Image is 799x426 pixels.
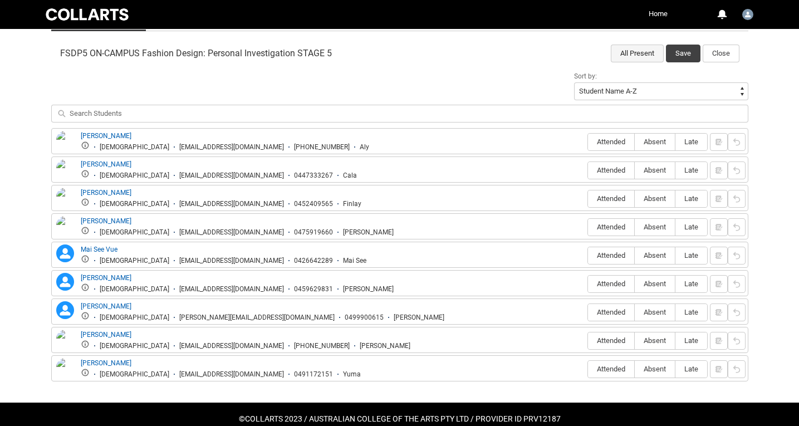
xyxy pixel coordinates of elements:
[81,274,131,282] a: [PERSON_NAME]
[100,342,169,350] div: [DEMOGRAPHIC_DATA]
[179,370,284,379] div: [EMAIL_ADDRESS][DOMAIN_NAME]
[100,143,169,151] div: [DEMOGRAPHIC_DATA]
[742,9,753,20] img: Faculty.gtahche
[81,246,117,253] a: Mai See Vue
[343,370,361,379] div: Yuma
[179,143,284,151] div: [EMAIL_ADDRESS][DOMAIN_NAME]
[294,285,333,293] div: 0459629831
[728,161,746,179] button: Reset
[81,160,131,168] a: [PERSON_NAME]
[81,331,131,339] a: [PERSON_NAME]
[675,166,707,174] span: Late
[675,336,707,345] span: Late
[179,172,284,180] div: [EMAIL_ADDRESS][DOMAIN_NAME]
[81,302,131,310] a: [PERSON_NAME]
[100,228,169,237] div: [DEMOGRAPHIC_DATA]
[56,188,74,212] img: Finlay Burgess
[635,194,675,203] span: Absent
[635,336,675,345] span: Absent
[728,303,746,321] button: Reset
[179,342,284,350] div: [EMAIL_ADDRESS][DOMAIN_NAME]
[51,105,748,123] input: Search Students
[56,244,74,262] lightning-icon: Mai See Vue
[728,133,746,151] button: Reset
[635,138,675,146] span: Absent
[728,332,746,350] button: Reset
[81,132,131,140] a: [PERSON_NAME]
[294,257,333,265] div: 0426642289
[728,190,746,208] button: Reset
[588,336,634,345] span: Attended
[56,358,74,383] img: Yuma Cochrane
[675,138,707,146] span: Late
[588,166,634,174] span: Attended
[56,131,74,155] img: Alyssa Dimakakos
[100,172,169,180] div: [DEMOGRAPHIC_DATA]
[675,194,707,203] span: Late
[100,370,169,379] div: [DEMOGRAPHIC_DATA]
[294,370,333,379] div: 0491172151
[728,218,746,236] button: Reset
[728,247,746,265] button: Reset
[666,45,700,62] button: Save
[100,285,169,293] div: [DEMOGRAPHIC_DATA]
[635,223,675,231] span: Absent
[646,6,670,22] a: Home
[588,280,634,288] span: Attended
[343,200,361,208] div: Finlay
[179,228,284,237] div: [EMAIL_ADDRESS][DOMAIN_NAME]
[703,45,739,62] button: Close
[81,217,131,225] a: [PERSON_NAME]
[394,314,444,322] div: [PERSON_NAME]
[675,308,707,316] span: Late
[294,143,350,151] div: [PHONE_NUMBER]
[56,159,74,192] img: Cala Hernandez-Godoy
[728,360,746,378] button: Reset
[343,228,394,237] div: [PERSON_NAME]
[294,228,333,237] div: 0475919660
[739,4,756,22] button: User Profile Faculty.gtahche
[588,365,634,373] span: Attended
[635,251,675,259] span: Absent
[56,216,74,241] img: Kelsey Fraser
[574,72,597,80] span: Sort by:
[100,257,169,265] div: [DEMOGRAPHIC_DATA]
[588,251,634,259] span: Attended
[179,285,284,293] div: [EMAIL_ADDRESS][DOMAIN_NAME]
[675,280,707,288] span: Late
[588,223,634,231] span: Attended
[179,200,284,208] div: [EMAIL_ADDRESS][DOMAIN_NAME]
[675,251,707,259] span: Late
[60,48,332,59] span: FSDP5 ON-CAMPUS Fashion Design: Personal Investigation STAGE 5
[56,330,74,354] img: Stephanie Troiano
[675,223,707,231] span: Late
[343,257,366,265] div: Mai See
[343,285,394,293] div: [PERSON_NAME]
[611,45,664,62] button: All Present
[635,365,675,373] span: Absent
[343,172,357,180] div: Cala
[294,342,350,350] div: [PHONE_NUMBER]
[588,138,634,146] span: Attended
[588,194,634,203] span: Attended
[294,200,333,208] div: 0452409565
[294,172,333,180] div: 0447333267
[588,308,634,316] span: Attended
[345,314,384,322] div: 0499900615
[360,143,369,151] div: Aly
[635,308,675,316] span: Absent
[100,314,169,322] div: [DEMOGRAPHIC_DATA]
[635,166,675,174] span: Absent
[81,189,131,197] a: [PERSON_NAME]
[675,365,707,373] span: Late
[635,280,675,288] span: Absent
[179,314,335,322] div: [PERSON_NAME][EMAIL_ADDRESS][DOMAIN_NAME]
[56,273,74,291] lightning-icon: Mikayla Scott
[179,257,284,265] div: [EMAIL_ADDRESS][DOMAIN_NAME]
[728,275,746,293] button: Reset
[56,301,74,319] lightning-icon: Rhiannon Engel
[81,359,131,367] a: [PERSON_NAME]
[100,200,169,208] div: [DEMOGRAPHIC_DATA]
[360,342,410,350] div: [PERSON_NAME]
